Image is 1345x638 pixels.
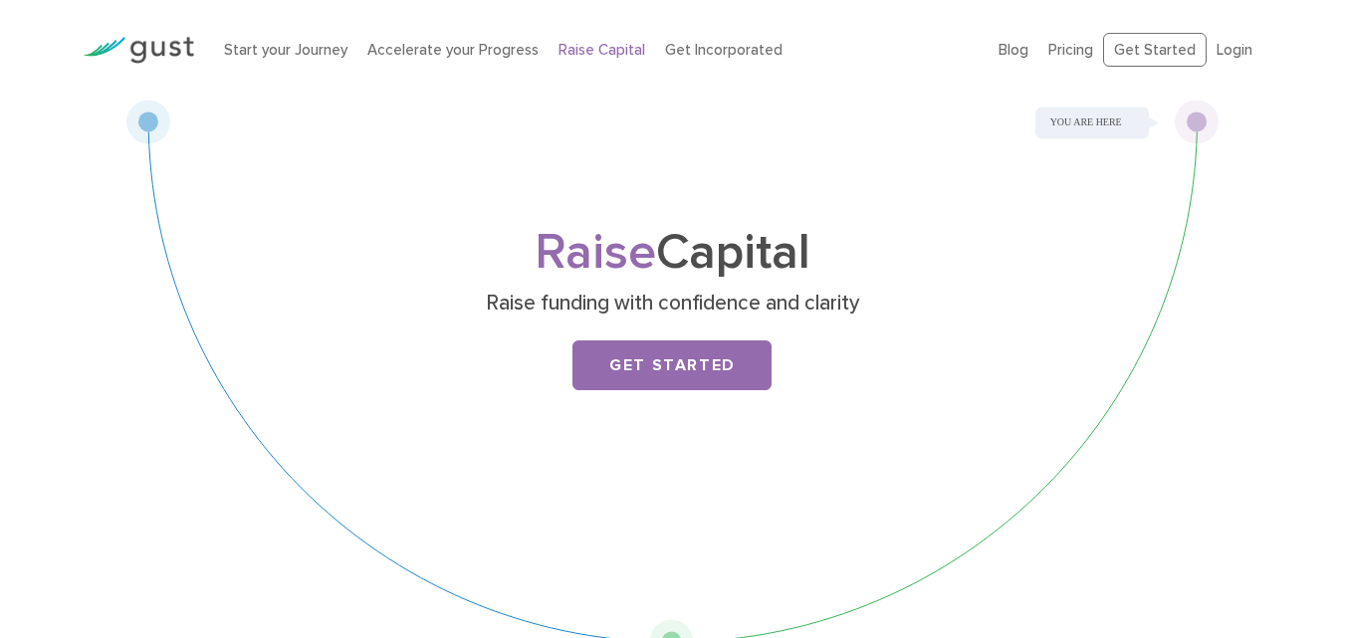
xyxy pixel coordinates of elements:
[665,41,783,59] a: Get Incorporated
[287,290,1058,318] p: Raise funding with confidence and clarity
[279,230,1065,276] h1: Capital
[83,37,194,64] img: Gust Logo
[367,41,539,59] a: Accelerate your Progress
[559,41,645,59] a: Raise Capital
[1217,41,1252,59] a: Login
[572,340,772,390] a: Get Started
[1048,41,1093,59] a: Pricing
[224,41,347,59] a: Start your Journey
[999,41,1028,59] a: Blog
[1103,33,1207,68] a: Get Started
[535,223,656,282] span: Raise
